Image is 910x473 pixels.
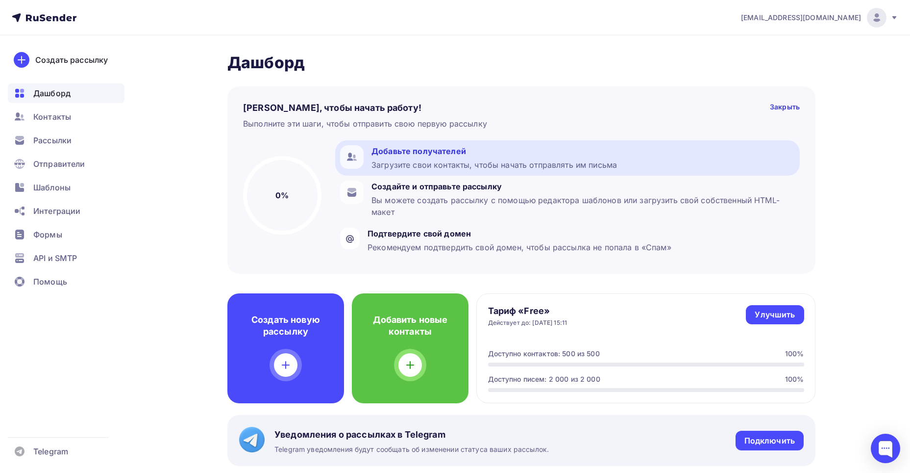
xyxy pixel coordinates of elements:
[368,241,671,253] div: Рекомендуем подтвердить свой домен, чтобы рассылка не попала в «Спам»
[746,305,804,324] a: Улучшить
[227,53,815,73] h2: Дашборд
[8,107,124,127] a: Контакты
[755,309,795,320] div: Улучшить
[770,102,800,114] div: Закрыть
[368,228,671,239] div: Подтвердите свой домен
[275,189,289,201] h5: 0%
[785,349,804,359] div: 100%
[33,158,85,170] span: Отправители
[488,305,567,317] h4: Тариф «Free»
[744,435,795,447] div: Подключить
[488,374,600,384] div: Доступно писем: 2 000 из 2 000
[33,205,80,217] span: Интеграции
[274,445,549,454] span: Telegram уведомления будут сообщать об изменении статуса ваших рассылок.
[274,429,549,441] span: Уведомления о рассылках в Telegram
[371,145,617,157] div: Добавьте получателей
[8,131,124,150] a: Рассылки
[371,181,795,192] div: Создайте и отправьте рассылку
[741,13,861,23] span: [EMAIL_ADDRESS][DOMAIN_NAME]
[243,314,328,338] h4: Создать новую рассылку
[8,225,124,244] a: Формы
[35,54,108,66] div: Создать рассылку
[33,87,71,99] span: Дашборд
[243,118,487,130] div: Выполните эти шаги, чтобы отправить свою первую рассылку
[33,252,77,264] span: API и SMTP
[33,276,67,288] span: Помощь
[33,446,68,457] span: Telegram
[368,314,453,338] h4: Добавить новые контакты
[33,229,62,240] span: Формы
[33,134,72,146] span: Рассылки
[243,102,421,114] h4: [PERSON_NAME], чтобы начать работу!
[33,111,71,123] span: Контакты
[488,319,567,327] div: Действует до: [DATE] 15:11
[8,83,124,103] a: Дашборд
[488,349,600,359] div: Доступно контактов: 500 из 500
[371,159,617,171] div: Загрузите свои контакты, чтобы начать отправлять им письма
[785,374,804,384] div: 100%
[33,182,71,193] span: Шаблоны
[8,154,124,174] a: Отправители
[8,178,124,197] a: Шаблоны
[741,8,898,27] a: [EMAIL_ADDRESS][DOMAIN_NAME]
[371,194,795,218] div: Вы можете создать рассылку с помощью редактора шаблонов или загрузить свой собственный HTML-макет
